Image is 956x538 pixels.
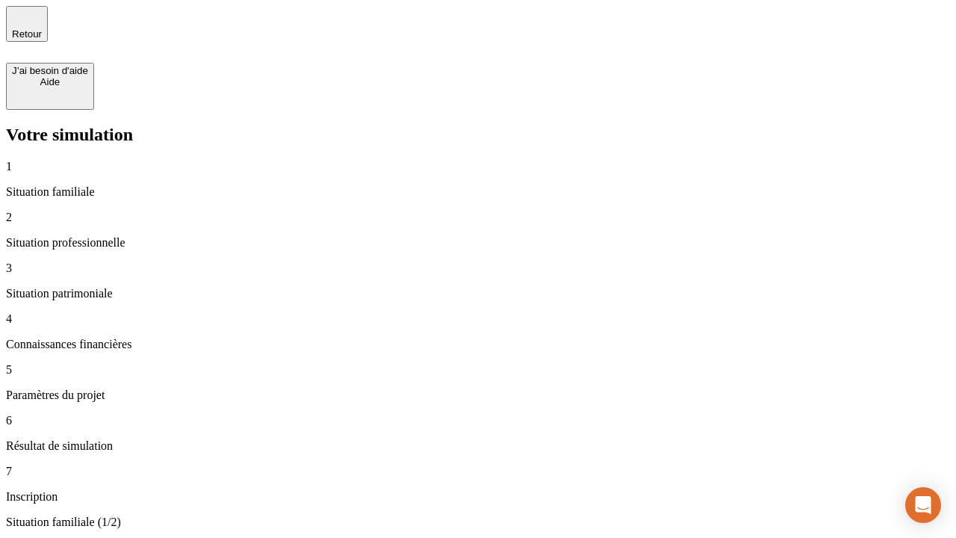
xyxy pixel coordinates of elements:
[6,439,950,453] p: Résultat de simulation
[12,28,42,40] span: Retour
[6,63,94,110] button: J’ai besoin d'aideAide
[6,414,950,427] p: 6
[6,490,950,504] p: Inscription
[6,363,950,377] p: 5
[6,389,950,402] p: Paramètres du projet
[6,312,950,326] p: 4
[6,236,950,250] p: Situation professionnelle
[6,185,950,199] p: Situation familiale
[6,211,950,224] p: 2
[12,76,88,87] div: Aide
[6,125,950,145] h2: Votre simulation
[6,287,950,300] p: Situation patrimoniale
[6,338,950,351] p: Connaissances financières
[12,65,88,76] div: J’ai besoin d'aide
[6,465,950,478] p: 7
[6,516,950,529] p: Situation familiale (1/2)
[905,487,941,523] div: Open Intercom Messenger
[6,160,950,173] p: 1
[6,6,48,42] button: Retour
[6,262,950,275] p: 3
